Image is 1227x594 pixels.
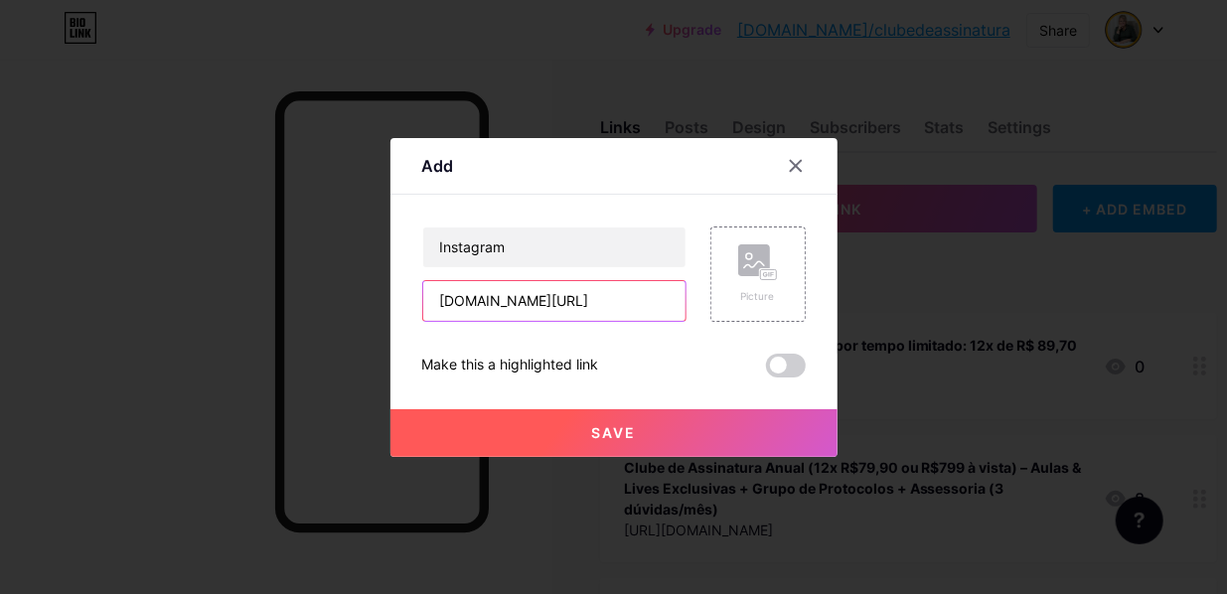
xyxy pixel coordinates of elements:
[390,409,838,457] button: Save
[423,281,686,321] input: URL
[591,424,636,441] span: Save
[423,227,686,267] input: Title
[738,289,778,304] div: Picture
[422,154,454,178] div: Add
[422,354,599,377] div: Make this a highlighted link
